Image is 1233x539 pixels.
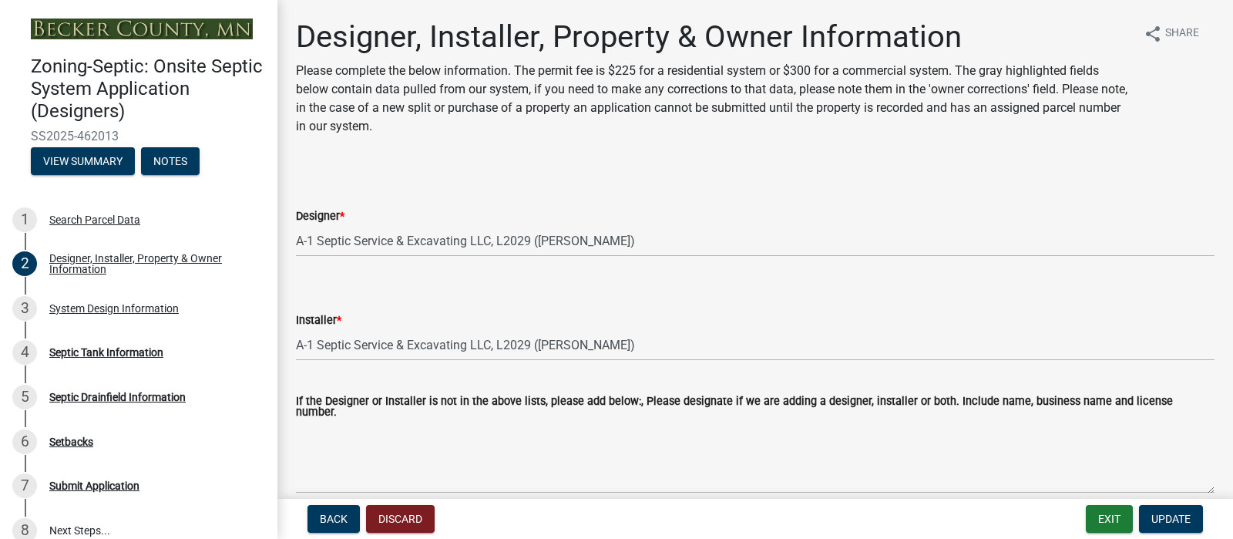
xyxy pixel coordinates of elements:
div: 5 [12,385,37,409]
label: Designer [296,211,344,222]
div: Submit Application [49,480,139,491]
div: 2 [12,251,37,276]
button: Back [307,505,360,533]
label: Installer [296,315,341,326]
span: Back [320,513,348,525]
wm-modal-confirm: Notes [141,156,200,168]
p: Please complete the below information. The permit fee is $225 for a residential system or $300 fo... [296,62,1131,136]
div: System Design Information [49,303,179,314]
div: 1 [12,207,37,232]
span: Share [1165,25,1199,43]
button: Notes [141,147,200,175]
i: share [1144,25,1162,43]
div: Setbacks [49,436,93,447]
div: 6 [12,430,37,454]
div: 4 [12,340,37,365]
label: If the Designer or Installer is not in the above lists, please add below:, Please designate if we... [296,396,1215,419]
div: 3 [12,296,37,321]
button: shareShare [1131,19,1211,49]
h1: Designer, Installer, Property & Owner Information [296,19,1131,56]
div: Search Parcel Data [49,214,140,225]
span: Update [1151,513,1191,525]
img: Becker County, Minnesota [31,19,253,39]
button: Exit [1086,505,1133,533]
button: Discard [366,505,435,533]
div: Septic Drainfield Information [49,392,186,403]
div: Septic Tank Information [49,347,163,358]
wm-modal-confirm: Summary [31,156,135,168]
button: View Summary [31,147,135,175]
div: Designer, Installer, Property & Owner Information [49,253,253,275]
h4: Zoning-Septic: Onsite Septic System Application (Designers) [31,56,265,122]
div: 7 [12,473,37,498]
span: SS2025-462013 [31,129,247,143]
button: Update [1139,505,1203,533]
